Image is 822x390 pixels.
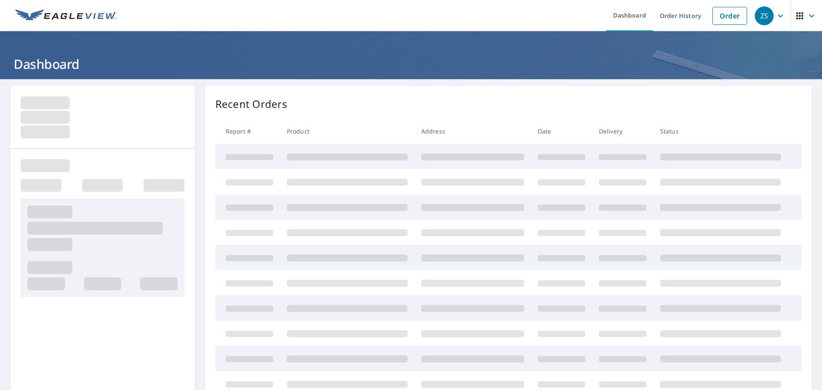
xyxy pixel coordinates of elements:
[531,119,592,144] th: Date
[592,119,653,144] th: Delivery
[15,9,116,22] img: EV Logo
[280,119,414,144] th: Product
[10,55,812,73] h1: Dashboard
[414,119,531,144] th: Address
[712,7,747,25] a: Order
[215,119,280,144] th: Report #
[755,6,774,25] div: ZS
[215,96,287,112] p: Recent Orders
[653,119,788,144] th: Status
